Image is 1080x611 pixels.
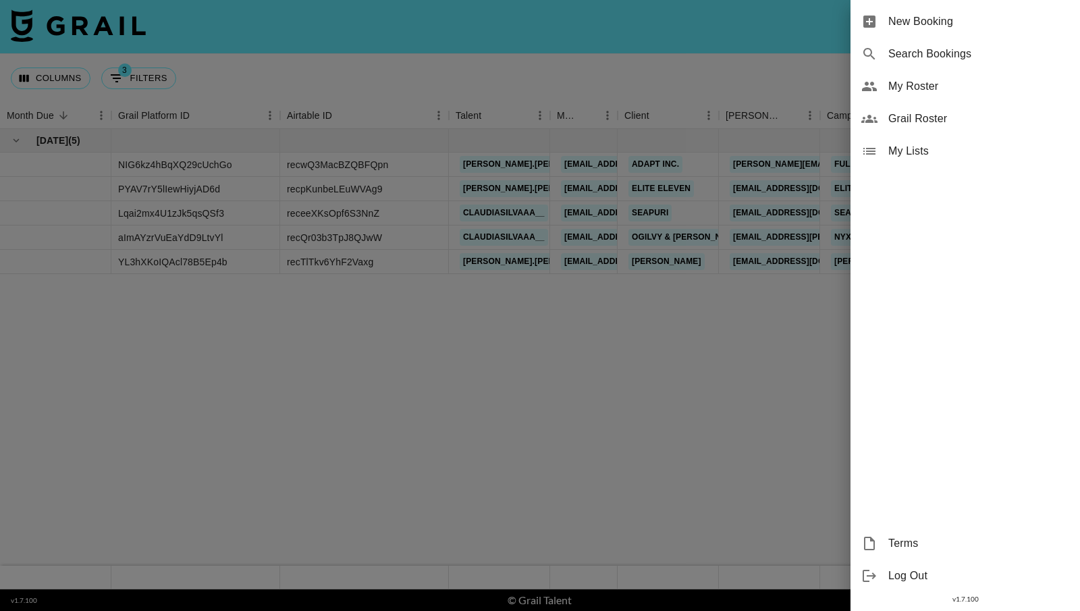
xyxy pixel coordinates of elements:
span: Terms [888,535,1069,552]
span: My Lists [888,143,1069,159]
span: My Roster [888,78,1069,95]
span: Log Out [888,568,1069,584]
div: My Roster [850,70,1080,103]
span: New Booking [888,14,1069,30]
div: Search Bookings [850,38,1080,70]
div: v 1.7.100 [850,592,1080,606]
span: Search Bookings [888,46,1069,62]
div: Terms [850,527,1080,560]
span: Grail Roster [888,111,1069,127]
div: Grail Roster [850,103,1080,135]
div: New Booking [850,5,1080,38]
div: Log Out [850,560,1080,592]
div: My Lists [850,135,1080,167]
